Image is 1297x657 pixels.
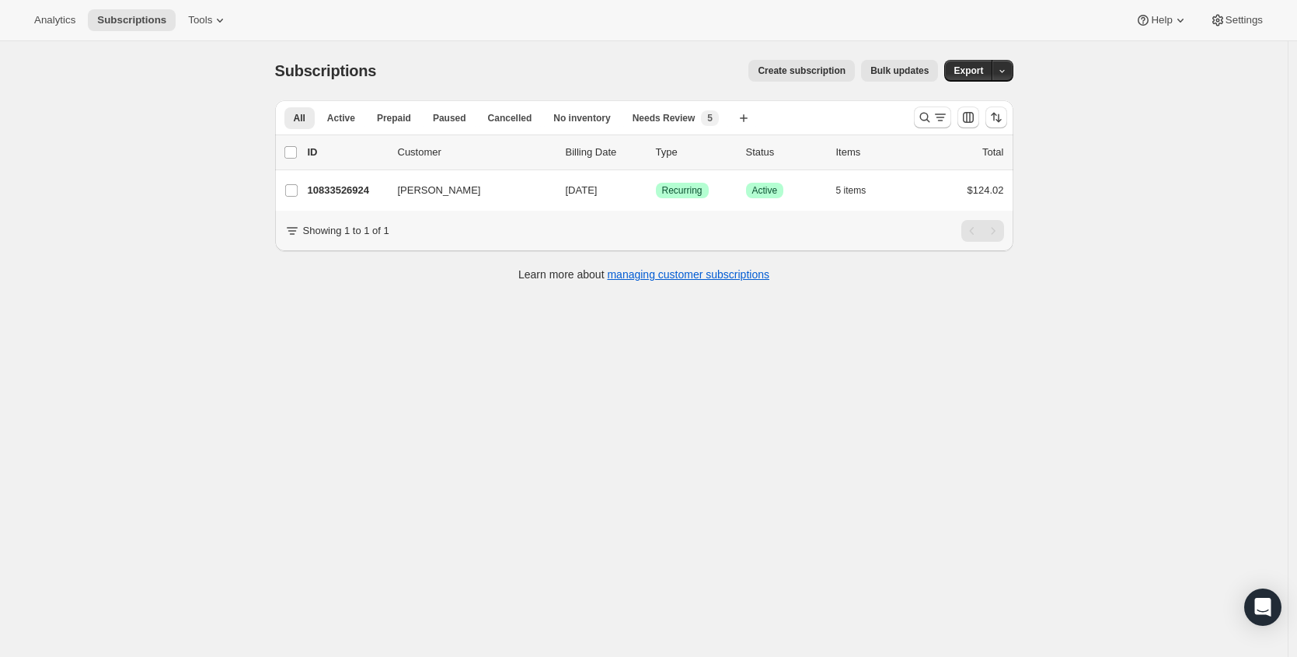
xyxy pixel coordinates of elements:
[758,65,845,77] span: Create subscription
[748,60,855,82] button: Create subscription
[633,112,696,124] span: Needs Review
[398,145,553,160] p: Customer
[303,223,389,239] p: Showing 1 to 1 of 1
[836,184,866,197] span: 5 items
[1226,14,1263,26] span: Settings
[752,184,778,197] span: Active
[188,14,212,26] span: Tools
[566,145,643,160] p: Billing Date
[308,180,1004,201] div: 10833526924[PERSON_NAME][DATE]SuccessRecurringSuccessActive5 items$124.02
[553,112,610,124] span: No inventory
[746,145,824,160] p: Status
[968,184,1004,196] span: $124.02
[1126,9,1197,31] button: Help
[518,267,769,282] p: Learn more about
[836,145,914,160] div: Items
[488,112,532,124] span: Cancelled
[275,62,377,79] span: Subscriptions
[389,178,544,203] button: [PERSON_NAME]
[982,145,1003,160] p: Total
[433,112,466,124] span: Paused
[398,183,481,198] span: [PERSON_NAME]
[861,60,938,82] button: Bulk updates
[957,107,979,128] button: Customize table column order and visibility
[34,14,75,26] span: Analytics
[308,183,385,198] p: 10833526924
[707,112,713,124] span: 5
[377,112,411,124] span: Prepaid
[25,9,85,31] button: Analytics
[944,60,992,82] button: Export
[870,65,929,77] span: Bulk updates
[985,107,1007,128] button: Sort the results
[662,184,703,197] span: Recurring
[914,107,951,128] button: Search and filter results
[961,220,1004,242] nav: Pagination
[566,184,598,196] span: [DATE]
[1151,14,1172,26] span: Help
[327,112,355,124] span: Active
[731,107,756,129] button: Create new view
[954,65,983,77] span: Export
[308,145,1004,160] div: IDCustomerBilling DateTypeStatusItemsTotal
[308,145,385,160] p: ID
[1201,9,1272,31] button: Settings
[656,145,734,160] div: Type
[294,112,305,124] span: All
[1244,589,1281,626] div: Open Intercom Messenger
[97,14,166,26] span: Subscriptions
[836,180,884,201] button: 5 items
[88,9,176,31] button: Subscriptions
[179,9,237,31] button: Tools
[607,268,769,281] a: managing customer subscriptions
